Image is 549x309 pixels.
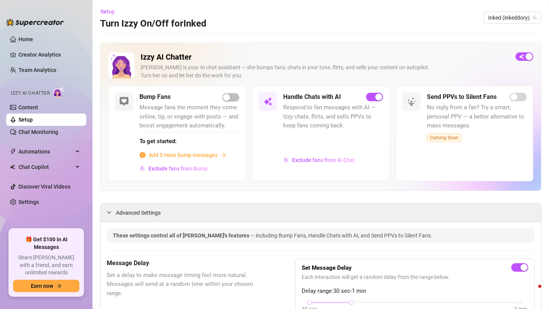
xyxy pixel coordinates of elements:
[263,97,272,106] img: svg%3e
[10,164,15,170] img: Chat Copilot
[108,52,134,79] img: Izzy AI Chatter
[56,283,62,289] span: arrow-right
[116,209,161,217] span: Advanced Settings
[107,208,116,217] div: expanded
[13,236,79,251] span: 🎁 Get $100 in AI Messages
[107,210,111,215] span: expanded
[283,92,341,102] h5: Handle Chats with AI
[284,157,289,163] img: svg%3e
[141,63,509,80] div: [PERSON_NAME] is your AI chat assistant — she bumps fans, chats in your tone, flirts, and sells y...
[113,232,250,239] span: These settings control all of [PERSON_NAME]'s features
[18,67,56,73] a: Team Analytics
[140,166,145,171] img: svg%3e
[292,157,355,163] span: Exclude fans from AI Chat
[283,103,383,130] span: Respond to fan messages with AI — Izzy chats, flirts, and sells PPVs to keep fans coming back.
[427,103,527,130] span: No reply from a fan? Try a smart, personal PPV — a better alternative to mass messages.
[302,287,528,296] span: Delay range: 30 sec - 1 min
[18,36,33,42] a: Home
[523,283,541,301] iframe: Intercom live chat
[283,154,355,166] button: Exclude fans from AI Chat
[6,18,64,26] img: logo-BBDzfeDw.svg
[149,151,218,159] span: Add 5 more bump messages
[101,8,115,15] span: Setup
[148,165,208,172] span: Exclude fans from Bump
[119,97,129,106] img: svg%3e
[139,103,239,130] span: Message fans the moment they come online, tip, or engage with posts — and boost engagement automa...
[139,162,208,175] button: Exclude fans from Bump
[100,18,207,30] h3: Turn Izzy On/Off for Inked
[18,104,38,110] a: Content
[100,5,121,18] button: Setup
[10,149,16,155] span: thunderbolt
[31,283,53,289] span: Earn now
[107,259,257,268] h5: Message Delay
[13,254,79,277] span: Share [PERSON_NAME] with a friend, and earn unlimited rewards
[18,161,73,173] span: Chat Copilot
[141,52,509,62] h2: Izzy AI Chatter
[302,273,528,281] span: Each interaction will get a random delay from the range below.
[407,97,416,106] img: svg%3e
[18,199,39,205] a: Settings
[221,152,226,158] span: arrow-right
[488,12,537,23] span: Inked (inkeddory)
[18,48,80,61] a: Creator Analytics
[13,280,79,292] button: Earn nowarrow-right
[427,92,497,102] h5: Send PPVs to Silent Fans
[532,15,537,20] span: team
[427,134,462,142] span: Coming Soon
[139,138,176,145] strong: To get started:
[139,152,146,158] span: info-circle
[11,90,50,97] span: Izzy AI Chatter
[18,117,33,123] a: Setup
[53,87,65,98] img: AI Chatter
[139,92,171,102] h5: Bump Fans
[18,145,73,158] span: Automations
[18,184,71,190] a: Discover Viral Videos
[302,264,352,271] strong: Set Message Delay
[18,129,58,135] a: Chat Monitoring
[250,232,432,239] span: — including Bump Fans, Handle Chats with AI, and Send PPVs to Silent Fans.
